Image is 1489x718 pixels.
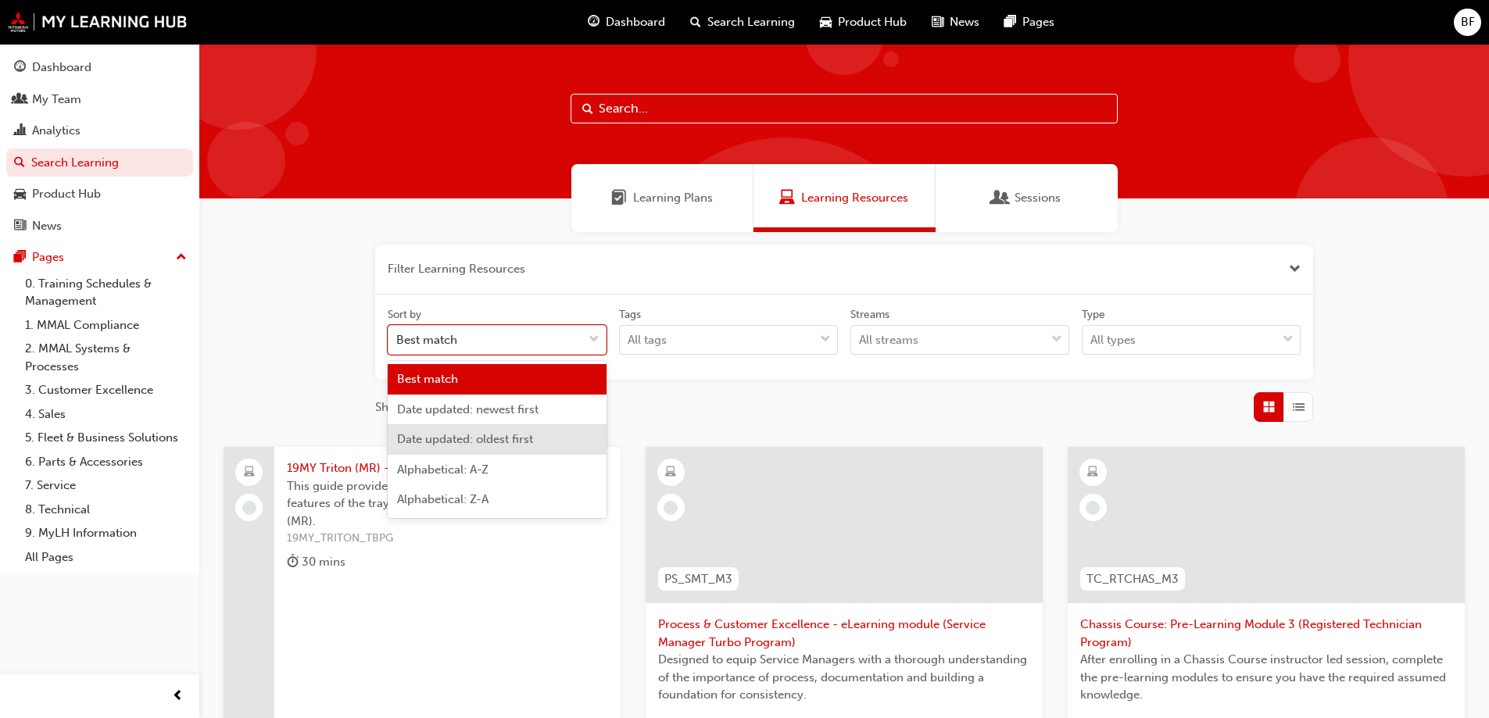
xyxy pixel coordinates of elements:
a: 4. Sales [19,402,193,427]
span: Process & Customer Excellence - eLearning module (Service Manager Turbo Program) [658,616,1030,651]
div: All tags [628,331,667,349]
span: Sessions [993,189,1008,207]
div: Analytics [32,122,81,140]
a: 2. MMAL Systems & Processes [19,337,193,378]
span: car-icon [820,13,832,32]
span: Chassis Course: Pre-Learning Module 3 (Registered Technician Program) [1080,616,1452,651]
div: News [32,217,62,235]
span: down-icon [1051,330,1062,350]
div: All types [1090,331,1136,349]
div: Product Hub [32,185,101,203]
span: Learning Plans [633,189,713,207]
span: learningRecordVerb_NONE-icon [664,501,678,515]
span: PS_SMT_M3 [664,570,732,588]
span: Learning Resources [801,189,908,207]
span: Alphabetical: Z-A [397,492,489,506]
a: My Team [6,85,193,114]
span: pages-icon [14,251,26,265]
span: learningRecordVerb_NONE-icon [1086,501,1100,515]
span: search-icon [14,156,25,170]
div: 30 mins [287,552,345,572]
div: Dashboard [32,59,91,77]
span: search-icon [690,13,701,32]
span: people-icon [14,93,26,107]
span: Learning Resources [779,189,795,207]
div: All streams [859,331,918,349]
div: Best match [396,331,457,349]
a: pages-iconPages [992,6,1067,38]
span: down-icon [820,330,831,350]
span: learningResourceType_ELEARNING-icon [1087,463,1098,483]
span: guage-icon [588,13,600,32]
span: down-icon [1283,330,1294,350]
span: guage-icon [14,61,26,75]
span: Dashboard [606,13,665,31]
a: 7. Service [19,473,193,498]
div: Pages [32,248,64,266]
a: 9. MyLH Information [19,521,193,545]
span: List [1293,398,1305,416]
span: Sessions [1015,189,1061,207]
span: news-icon [932,13,943,32]
span: BF [1461,13,1475,31]
span: Learning Plans [611,189,627,207]
span: down-icon [589,330,600,350]
span: car-icon [14,188,26,202]
button: Close the filter [1289,260,1301,278]
button: Pages [6,243,193,272]
span: chart-icon [14,124,26,138]
div: Type [1082,307,1105,323]
div: Sort by [388,307,421,323]
span: Search [582,100,593,118]
span: up-icon [176,248,187,268]
span: learningResourceType_ELEARNING-icon [665,463,676,483]
input: Search... [571,94,1118,123]
div: Streams [850,307,889,323]
a: News [6,212,193,241]
span: After enrolling in a Chassis Course instructor led session, complete the pre-learning modules to ... [1080,651,1452,704]
a: Learning PlansLearning Plans [571,164,753,232]
a: 6. Parts & Accessories [19,450,193,474]
a: car-iconProduct Hub [807,6,919,38]
a: news-iconNews [919,6,992,38]
a: Dashboard [6,53,193,82]
div: Tags [619,307,641,323]
label: tagOptions [619,307,838,355]
span: Alphabetical: A-Z [397,463,489,477]
a: All Pages [19,545,193,570]
span: Search Learning [707,13,795,31]
span: Date updated: newest first [397,402,539,416]
span: prev-icon [172,687,184,706]
a: Learning ResourcesLearning Resources [753,164,936,232]
a: 8. Technical [19,498,193,522]
a: guage-iconDashboard [575,6,678,38]
a: Product Hub [6,180,193,209]
a: 3. Customer Excellence [19,378,193,402]
span: 19MY_TRITON_TBPG [287,530,608,548]
a: search-iconSearch Learning [678,6,807,38]
span: This guide provides details on the dimensions, types, and features of the tray bodies available f... [287,477,608,530]
a: 0. Training Schedules & Management [19,272,193,313]
a: Search Learning [6,148,193,177]
div: My Team [32,91,81,109]
a: 1. MMAL Compliance [19,313,193,338]
span: News [950,13,979,31]
span: news-icon [14,220,26,234]
span: 19MY Triton (MR) - Tray Body Product Guide [287,459,608,477]
span: duration-icon [287,552,299,572]
span: Designed to equip Service Managers with a thorough understanding of the importance of process, do... [658,651,1030,704]
span: pages-icon [1004,13,1016,32]
span: Grid [1263,398,1275,416]
span: Date updated: oldest first [397,432,533,446]
img: mmal [8,12,188,32]
span: Pages [1022,13,1054,31]
span: laptop-icon [244,463,255,483]
span: learningRecordVerb_NONE-icon [242,501,256,515]
button: DashboardMy TeamAnalyticsSearch LearningProduct HubNews [6,50,193,243]
button: BF [1454,9,1481,36]
span: Showing 340 results [375,398,485,416]
a: Analytics [6,116,193,145]
a: SessionsSessions [936,164,1118,232]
